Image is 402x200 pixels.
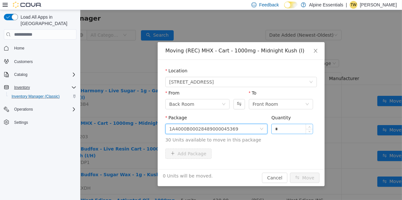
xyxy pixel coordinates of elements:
button: icon: swapMove [210,163,239,173]
button: Catalog [1,70,79,79]
span: TW [351,1,357,9]
p: | [346,1,347,9]
div: Back Room [89,89,114,99]
span: 0 Units will be moved. [83,163,133,169]
a: Settings [12,119,31,126]
span: Feedback [259,2,279,8]
label: Package [85,105,107,110]
i: icon: down [142,92,145,97]
label: Quantity [191,105,211,110]
i: icon: down [225,92,229,97]
a: Home [12,44,27,52]
span: Home [14,46,24,51]
span: Load All Apps in [GEOGRAPHIC_DATA] [18,14,76,27]
span: Increase Value [226,114,232,119]
a: Customers [12,58,35,66]
span: Inventory [12,84,76,91]
span: Customers [14,59,33,64]
button: Inventory [1,83,79,92]
nav: Complex example [4,41,76,144]
span: Operations [14,107,33,112]
button: Catalog [12,71,30,78]
label: Location [85,58,107,63]
p: Alpine Essentials [309,1,344,9]
i: icon: down [228,121,230,123]
label: To [169,80,176,86]
button: Swap [153,89,164,99]
span: 30 Units available to move in this package [85,127,237,133]
div: Tyler Wilkinsen [350,1,357,9]
i: icon: down [179,117,183,122]
label: From [85,80,99,86]
div: 1A4000B00028489000045369 [89,114,158,124]
span: Inventory Manager (Classic) [12,94,60,99]
button: Close [226,32,244,50]
i: icon: up [228,116,230,118]
span: Catalog [12,71,76,78]
button: Cancel [182,163,207,173]
a: Inventory Manager (Classic) [9,93,62,100]
i: icon: close [233,38,238,43]
span: Inventory Manager (Classic) [9,93,76,100]
button: Inventory Manager (Classic) [6,92,79,101]
i: icon: down [229,70,233,75]
input: Dark Mode [284,2,298,8]
span: Customers [12,57,76,65]
div: Front Room [172,89,198,99]
span: Home [12,44,76,52]
span: Decrease Value [226,119,232,124]
button: icon: plusAdd Package [85,139,131,149]
button: Operations [12,105,36,113]
div: Moving (REC) MHX - Cart - 1000mg - Midnight Kush (I) [85,37,237,44]
input: Quantity [191,114,232,124]
button: Home [1,43,79,53]
span: Inventory [14,85,30,90]
button: Operations [1,105,79,114]
span: Settings [14,120,28,125]
p: [PERSON_NAME] [360,1,397,9]
button: Customers [1,57,79,66]
span: Catalog [14,72,27,77]
img: Cova [13,2,42,8]
span: Settings [12,118,76,126]
span: Operations [12,105,76,113]
button: Inventory [12,84,32,91]
button: Settings [1,118,79,127]
span: 850 Commercial Lane [89,67,134,77]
